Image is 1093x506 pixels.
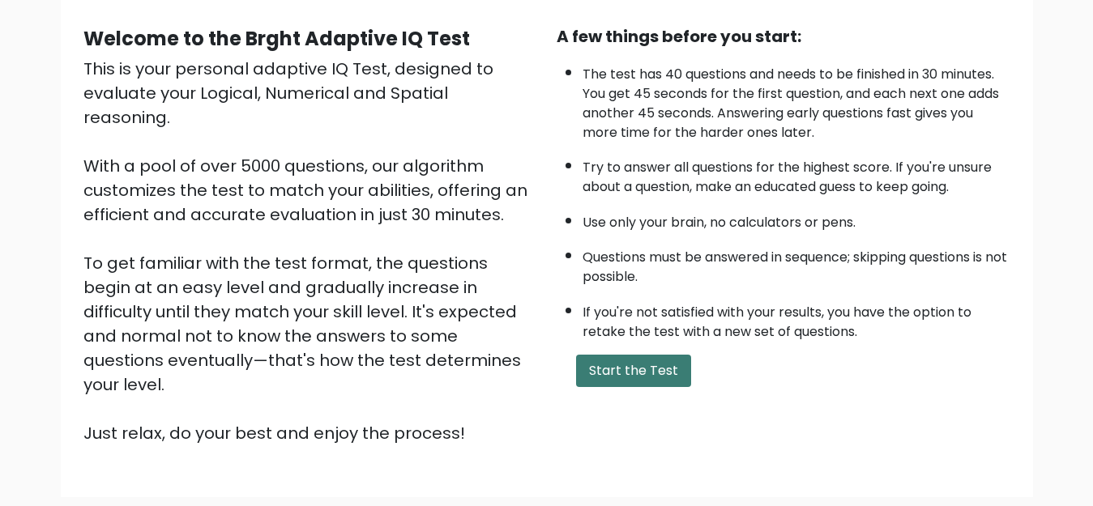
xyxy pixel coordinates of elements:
[83,25,470,52] b: Welcome to the Brght Adaptive IQ Test
[583,205,1010,232] li: Use only your brain, no calculators or pens.
[583,240,1010,287] li: Questions must be answered in sequence; skipping questions is not possible.
[583,57,1010,142] li: The test has 40 questions and needs to be finished in 30 minutes. You get 45 seconds for the firs...
[583,150,1010,197] li: Try to answer all questions for the highest score. If you're unsure about a question, make an edu...
[576,355,691,387] button: Start the Test
[83,57,537,445] div: This is your personal adaptive IQ Test, designed to evaluate your Logical, Numerical and Spatial ...
[583,295,1010,342] li: If you're not satisfied with your results, you have the option to retake the test with a new set ...
[557,24,1010,49] div: A few things before you start:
